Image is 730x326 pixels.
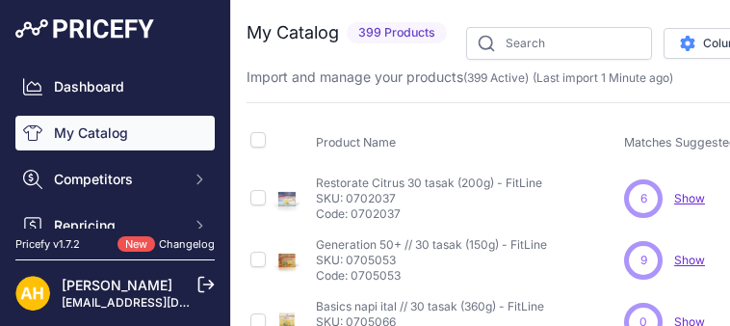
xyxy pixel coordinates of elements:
h2: My Catalog [247,19,339,46]
p: Generation 50+ // 30 tasak (150g) - FitLine [316,237,547,253]
p: Restorate Citrus 30 tasak (200g) - FitLine [316,176,542,191]
button: Repricing [15,208,215,243]
span: ( ) [463,70,529,85]
p: Code: 0702037 [316,206,542,222]
a: Dashboard [15,69,215,104]
img: Pricefy Logo [15,19,154,39]
span: (Last import 1 Minute ago) [533,70,673,85]
div: Pricefy v1.7.2 [15,236,80,253]
span: 6 [640,190,647,207]
a: Show [674,191,705,205]
p: SKU: 0702037 [316,191,542,206]
a: Changelog [159,237,215,251]
input: Search [466,27,652,60]
span: Competitors [54,170,180,189]
a: 399 Active [467,70,525,85]
span: Product Name [316,135,396,149]
p: Code: 0705053 [316,268,547,284]
a: [EMAIL_ADDRESS][DOMAIN_NAME] [62,295,263,310]
a: [PERSON_NAME] [62,277,172,293]
p: SKU: 0705053 [316,253,547,268]
span: New [117,236,155,253]
span: 9 [640,252,647,269]
span: Repricing [54,216,180,235]
a: My Catalog [15,116,215,150]
p: Import and manage your products [247,68,673,87]
p: Basics napi ital // 30 tasak (360g) - FitLine [316,299,544,314]
a: Show [674,253,705,267]
button: Competitors [15,162,215,197]
span: 399 Products [347,22,447,44]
